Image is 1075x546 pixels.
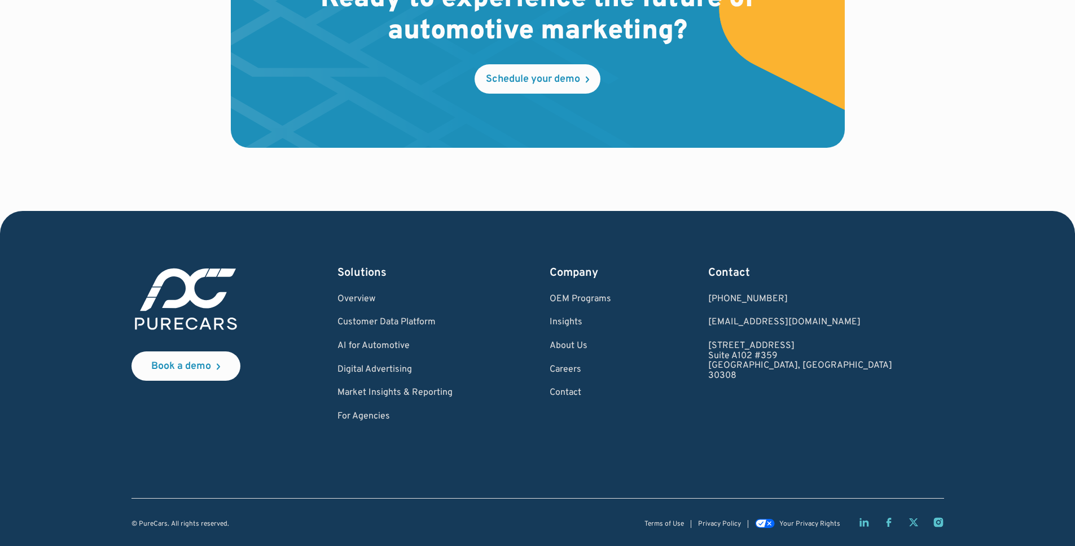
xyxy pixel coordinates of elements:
[337,294,453,305] a: Overview
[883,517,894,528] a: Facebook page
[486,74,580,85] div: Schedule your demo
[550,318,611,328] a: Insights
[550,341,611,351] a: About Us
[550,294,611,305] a: OEM Programs
[755,520,840,528] a: Your Privacy Rights
[337,341,453,351] a: AI for Automotive
[475,64,600,94] a: Schedule your demo
[131,521,229,528] div: © PureCars. All rights reserved.
[131,265,240,333] img: purecars logo
[337,412,453,422] a: For Agencies
[550,265,611,281] div: Company
[337,388,453,398] a: Market Insights & Reporting
[708,294,892,305] div: [PHONE_NUMBER]
[644,521,684,528] a: Terms of Use
[858,517,870,528] a: LinkedIn page
[550,365,611,375] a: Careers
[708,318,892,328] a: Email us
[131,351,240,381] a: Book a demo
[708,265,892,281] div: Contact
[779,521,840,528] div: Your Privacy Rights
[337,365,453,375] a: Digital Advertising
[151,362,211,372] div: Book a demo
[933,517,944,528] a: Instagram page
[708,341,892,381] a: [STREET_ADDRESS]Suite A102 #359[GEOGRAPHIC_DATA], [GEOGRAPHIC_DATA]30308
[337,318,453,328] a: Customer Data Platform
[698,521,741,528] a: Privacy Policy
[550,388,611,398] a: Contact
[337,265,453,281] div: Solutions
[908,517,919,528] a: Twitter X page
